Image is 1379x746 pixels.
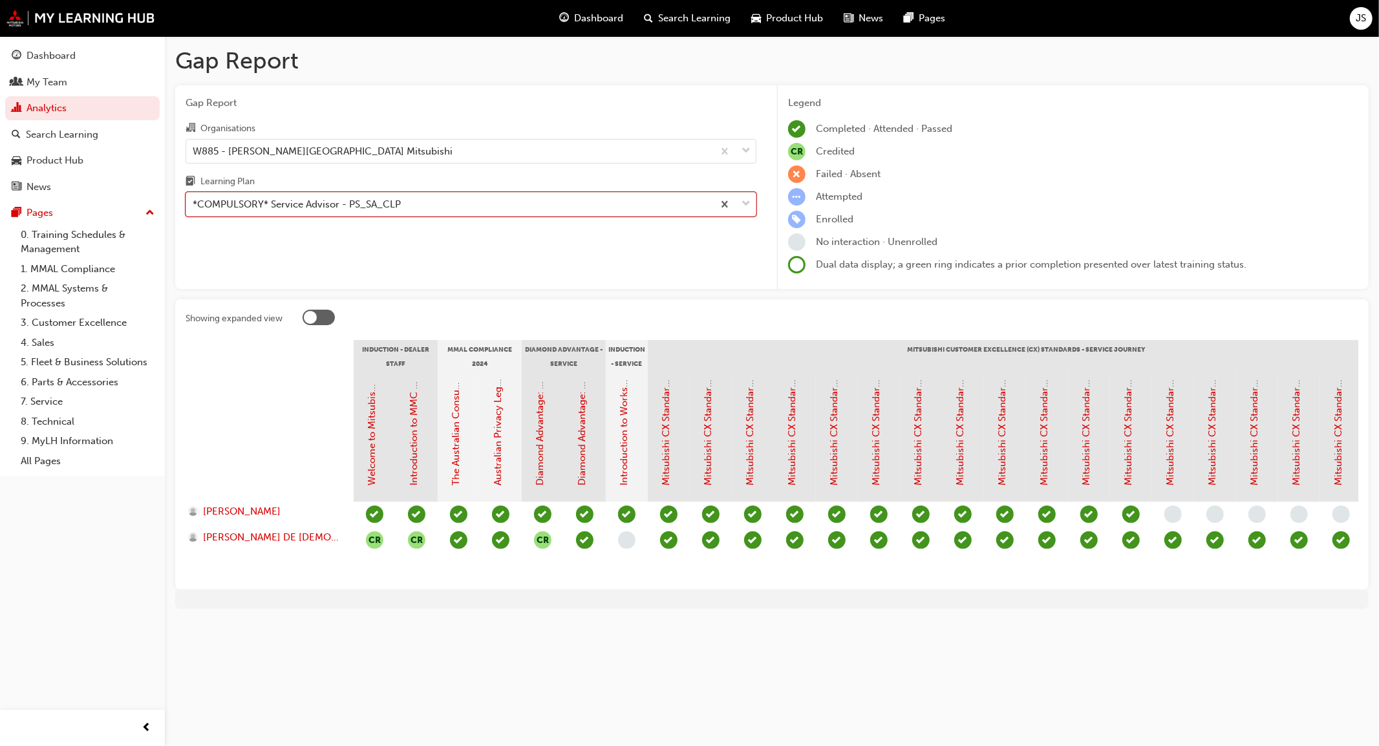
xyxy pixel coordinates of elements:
span: Dashboard [575,11,624,26]
h1: Gap Report [175,47,1369,75]
a: My Team [5,70,160,94]
span: learningRecordVerb_PASS-icon [828,531,846,549]
a: news-iconNews [834,5,894,32]
span: pages-icon [904,10,914,27]
a: pages-iconPages [894,5,956,32]
img: mmal [6,10,155,27]
div: Product Hub [27,153,83,168]
a: Mitsubishi CX Standards - Introduction [661,312,672,486]
span: down-icon [742,196,751,213]
a: 6. Parts & Accessories [16,372,160,392]
span: learningRecordVerb_PASS-icon [1332,531,1350,549]
a: [PERSON_NAME] DE [DEMOGRAPHIC_DATA] [188,530,341,545]
span: prev-icon [142,720,152,736]
span: learningRecordVerb_PASS-icon [576,531,593,549]
span: car-icon [752,10,762,27]
span: learningRecordVerb_FAIL-icon [788,165,806,183]
a: 9. MyLH Information [16,431,160,451]
span: No interaction · Unenrolled [816,236,937,248]
div: Showing expanded view [186,312,283,325]
span: [PERSON_NAME] [203,504,281,519]
div: Organisations [200,122,255,135]
span: learningRecordVerb_PASS-icon [744,531,762,549]
span: learningRecordVerb_NONE-icon [1290,506,1308,523]
span: learningRecordVerb_PASS-icon [954,506,972,523]
a: News [5,175,160,199]
a: guage-iconDashboard [550,5,634,32]
span: Credited [816,145,855,157]
button: null-icon [534,531,551,549]
span: learningRecordVerb_PASS-icon [1038,506,1056,523]
div: MMAL Compliance 2024 [438,340,522,372]
span: learningRecordVerb_PASS-icon [996,506,1014,523]
a: search-iconSearch Learning [634,5,742,32]
div: My Team [27,75,67,90]
span: learningRecordVerb_PASS-icon [618,506,636,523]
span: learningRecordVerb_PASS-icon [1038,531,1056,549]
a: [PERSON_NAME] [188,504,341,519]
div: W885 - [PERSON_NAME][GEOGRAPHIC_DATA] Mitsubishi [193,144,453,158]
span: learningRecordVerb_PASS-icon [1080,506,1098,523]
span: learningRecordVerb_PASS-icon [744,506,762,523]
span: Dual data display; a green ring indicates a prior completion presented over latest training status. [816,259,1246,270]
a: 3. Customer Excellence [16,313,160,333]
a: 4. Sales [16,333,160,353]
span: learningRecordVerb_PASS-icon [1080,531,1098,549]
button: null-icon [366,531,383,549]
span: up-icon [145,205,155,222]
span: down-icon [742,143,751,160]
span: chart-icon [12,103,21,114]
span: guage-icon [12,50,21,62]
a: 0. Training Schedules & Management [16,225,160,259]
span: learningRecordVerb_PASS-icon [576,506,593,523]
span: news-icon [12,182,21,193]
span: learningRecordVerb_PASS-icon [912,531,930,549]
div: Legend [788,96,1358,111]
span: learningRecordVerb_PASS-icon [1122,506,1140,523]
span: learningRecordVerb_PASS-icon [996,531,1014,549]
span: learningRecordVerb_PASS-icon [828,506,846,523]
span: Gap Report [186,96,756,111]
div: Dashboard [27,48,76,63]
span: search-icon [645,10,654,27]
span: null-icon [408,531,425,549]
span: [PERSON_NAME] DE [DEMOGRAPHIC_DATA] [203,530,341,545]
a: 7. Service [16,392,160,412]
span: learningRecordVerb_PASS-icon [954,531,972,549]
span: learningRecordVerb_PASS-icon [870,506,888,523]
span: learningRecordVerb_NONE-icon [788,233,806,251]
span: learningRecordVerb_PASS-icon [492,531,509,549]
div: News [27,180,51,195]
div: Diamond Advantage - Service [522,340,606,372]
a: 5. Fleet & Business Solutions [16,352,160,372]
span: pages-icon [12,208,21,219]
a: All Pages [16,451,160,471]
div: *COMPULSORY* Service Advisor - PS_SA_CLP [193,197,401,212]
span: learningRecordVerb_COMPLETE-icon [366,506,383,523]
span: learningplan-icon [186,176,195,188]
span: learningRecordVerb_PASS-icon [408,506,425,523]
a: 8. Technical [16,412,160,432]
span: people-icon [12,77,21,89]
span: learningRecordVerb_PASS-icon [450,506,467,523]
span: guage-icon [560,10,570,27]
span: learningRecordVerb_PASS-icon [1290,531,1308,549]
span: learningRecordVerb_PASS-icon [786,506,804,523]
a: Product Hub [5,149,160,173]
span: learningRecordVerb_NONE-icon [1332,506,1350,523]
div: Induction - Dealer Staff [354,340,438,372]
a: Search Learning [5,123,160,147]
span: learningRecordVerb_PASS-icon [1122,531,1140,549]
span: learningRecordVerb_PASS-icon [660,531,678,549]
span: learningRecordVerb_ATTEMPT-icon [788,188,806,206]
span: learningRecordVerb_NONE-icon [1164,506,1182,523]
span: learningRecordVerb_PASS-icon [912,506,930,523]
span: news-icon [844,10,854,27]
button: Pages [5,201,160,225]
span: learningRecordVerb_PASS-icon [492,506,509,523]
span: Search Learning [659,11,731,26]
a: car-iconProduct Hub [742,5,834,32]
span: learningRecordVerb_PASS-icon [702,531,720,549]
